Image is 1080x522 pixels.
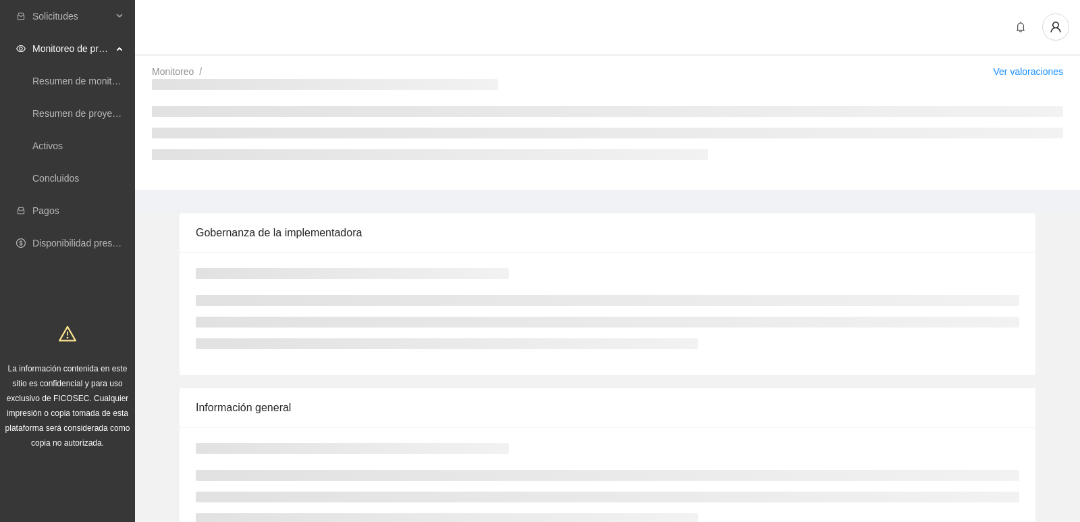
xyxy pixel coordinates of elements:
span: warning [59,325,76,342]
a: Monitoreo [152,66,194,77]
div: Información general [196,388,1019,427]
a: Activos [32,140,63,151]
a: Disponibilidad presupuestal [32,238,148,249]
span: user [1043,21,1069,33]
button: user [1042,14,1069,41]
span: Solicitudes [32,3,112,30]
a: Resumen de proyectos aprobados [32,108,177,119]
span: bell [1010,22,1031,32]
span: eye [16,44,26,53]
a: Concluidos [32,173,79,184]
span: inbox [16,11,26,21]
button: bell [1010,16,1031,38]
span: / [199,66,202,77]
div: Gobernanza de la implementadora [196,213,1019,252]
span: Monitoreo de proyectos [32,35,112,62]
a: Ver valoraciones [993,66,1063,77]
span: La información contenida en este sitio es confidencial y para uso exclusivo de FICOSEC. Cualquier... [5,364,130,448]
a: Pagos [32,205,59,216]
a: Resumen de monitoreo [32,76,131,86]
